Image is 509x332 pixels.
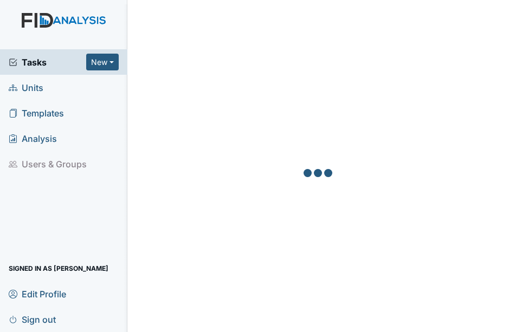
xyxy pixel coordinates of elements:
span: Edit Profile [9,285,66,302]
button: New [86,54,119,70]
a: Tasks [9,56,86,69]
span: Units [9,79,43,96]
span: Analysis [9,130,57,147]
span: Sign out [9,311,56,328]
span: Templates [9,105,64,121]
span: Signed in as [PERSON_NAME] [9,260,108,277]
